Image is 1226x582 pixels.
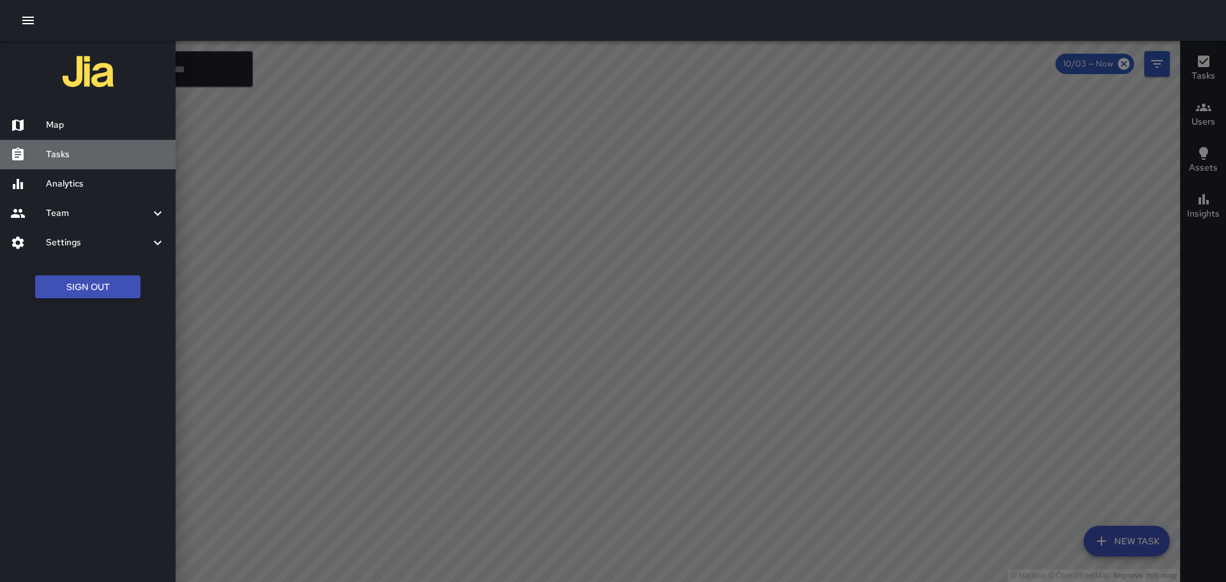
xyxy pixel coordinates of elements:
[46,236,150,250] h6: Settings
[46,177,165,191] h6: Analytics
[35,275,140,299] button: Sign Out
[46,118,165,132] h6: Map
[63,46,114,97] img: jia-logo
[46,148,165,162] h6: Tasks
[46,206,150,220] h6: Team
